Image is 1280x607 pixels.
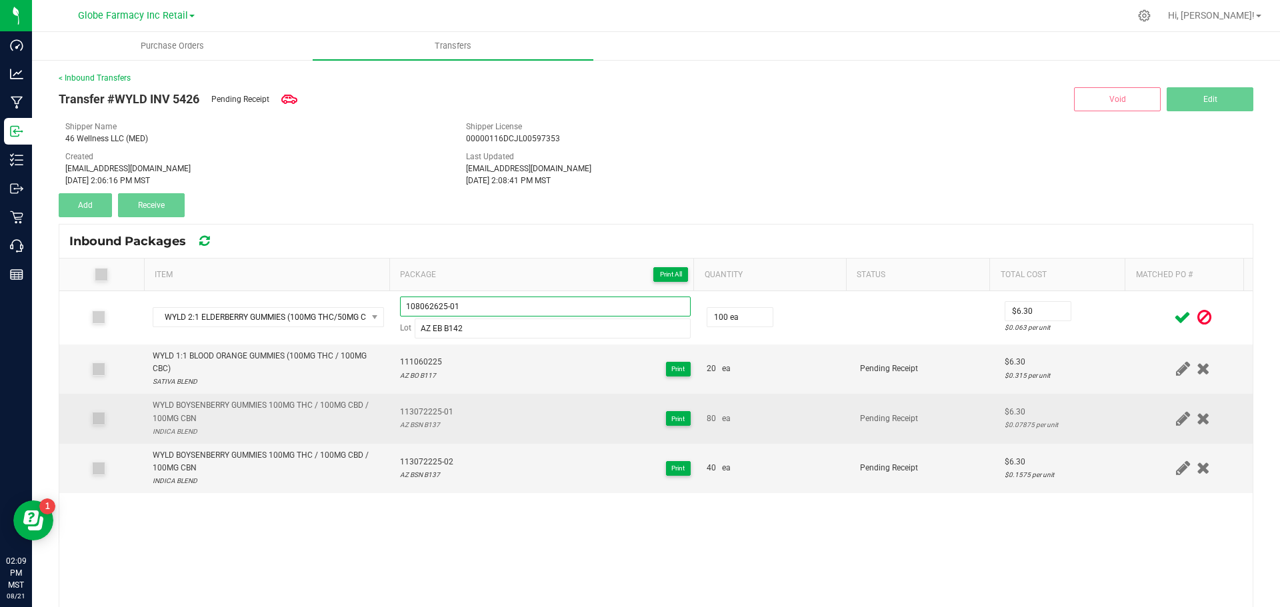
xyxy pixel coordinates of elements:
a: < Inbound Transfers [59,73,131,83]
span: 20 [707,362,716,375]
button: Print [666,362,691,376]
span: Purchase Orders [123,40,222,52]
span: 40 [707,462,716,474]
div: [EMAIL_ADDRESS][DOMAIN_NAME] [65,163,446,175]
span: Globe Farmacy Inc Retail [78,10,188,21]
span: 111060225 [400,356,442,368]
inline-svg: Reports [10,268,23,281]
span: Print All [660,271,682,278]
div: AZ BSN B137 [400,418,453,431]
span: Transfer #WYLD INV 5426 [59,90,199,108]
th: Status [846,259,990,291]
div: $0.315 per unit [1005,369,1125,382]
span: Last Updated [466,152,514,161]
div: AZ BO B117 [400,369,442,382]
span: 80 [707,412,716,425]
button: Print [666,461,691,476]
button: Edit [1167,87,1253,111]
span: WYLD 2:1 ELDERBERRY GUMMIES (100MG THC/50MG CBN) [153,308,367,326]
iframe: Resource center [13,500,53,540]
span: Add [78,201,93,210]
button: Print All [653,267,688,282]
div: 00000116DCJL00597353 [466,133,847,145]
span: Void [1109,95,1126,104]
span: 113072225-01 [400,406,453,418]
span: Pending Receipt [211,93,269,105]
div: SATIVA BLEND [153,375,384,388]
th: Total Cost [989,259,1125,291]
span: Shipper Name [65,122,117,131]
p: 08/21 [6,591,26,601]
div: $0.1575 per unit [1005,468,1125,481]
div: Manage settings [1136,9,1153,22]
input: Package ID [400,297,691,316]
iframe: Resource center unread badge [39,498,55,514]
div: [DATE] 2:06:16 PM MST [65,175,446,187]
th: Matched PO # [1125,259,1243,291]
a: Transfers [313,32,593,60]
span: Hi, [PERSON_NAME]! [1168,10,1255,21]
span: Transfers [417,40,489,52]
inline-svg: Inbound [10,125,23,138]
inline-svg: Manufacturing [10,96,23,109]
button: Void [1074,87,1161,111]
span: Print [671,415,685,422]
span: Package [400,267,689,283]
div: $0.063 per unit [1005,321,1125,334]
a: Purchase Orders [32,32,313,60]
submit-button: Receive inventory against this transfer [118,193,191,217]
span: 113072225-02 [400,456,453,468]
inline-svg: Retail [10,211,23,224]
inline-svg: Inventory [10,153,23,167]
span: Pending Receipt [860,364,918,373]
th: Item [144,259,389,291]
div: $6.30 [1005,356,1125,368]
button: Print [666,411,691,426]
th: Quantity [693,259,845,291]
div: AZ BSN B137 [400,468,453,481]
inline-svg: Outbound [10,182,23,195]
inline-svg: Analytics [10,67,23,81]
span: Lot [400,322,411,334]
div: WYLD BOYSENBERRY GUMMIES 100MG THC / 100MG CBD / 100MG CBN [153,399,384,424]
input: Lot Number [415,318,691,338]
p: 02:09 PM MST [6,555,26,591]
inline-svg: Call Center [10,239,23,253]
button: Receive [118,193,185,217]
span: Created [65,152,93,161]
span: ea [722,462,731,474]
span: Print [671,464,685,472]
div: 46 Wellness LLC (MED) [65,133,446,145]
div: [DATE] 2:08:41 PM MST [466,175,847,187]
span: Receive [138,201,165,210]
div: WYLD 1:1 BLOOD ORANGE GUMMIES (100MG THC / 100MG CBC) [153,350,384,375]
span: ea [722,362,731,375]
span: Print [671,365,685,372]
div: $6.30 [1005,406,1125,418]
div: [EMAIL_ADDRESS][DOMAIN_NAME] [466,163,847,175]
inline-svg: Dashboard [10,39,23,52]
span: Pending Receipt [860,414,918,423]
div: $6.30 [1005,456,1125,468]
div: INDICA BLEND [153,425,384,438]
div: INDICA BLEND [153,474,384,487]
button: Add [59,193,112,217]
div: $0.07875 per unit [1005,418,1125,431]
span: ea [722,412,731,425]
div: WYLD BOYSENBERRY GUMMIES 100MG THC / 100MG CBD / 100MG CBN [153,449,384,474]
span: Pending Receipt [860,463,918,472]
div: Inbound Packages [69,230,233,253]
span: Edit [1203,95,1217,104]
span: Shipper License [466,122,522,131]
